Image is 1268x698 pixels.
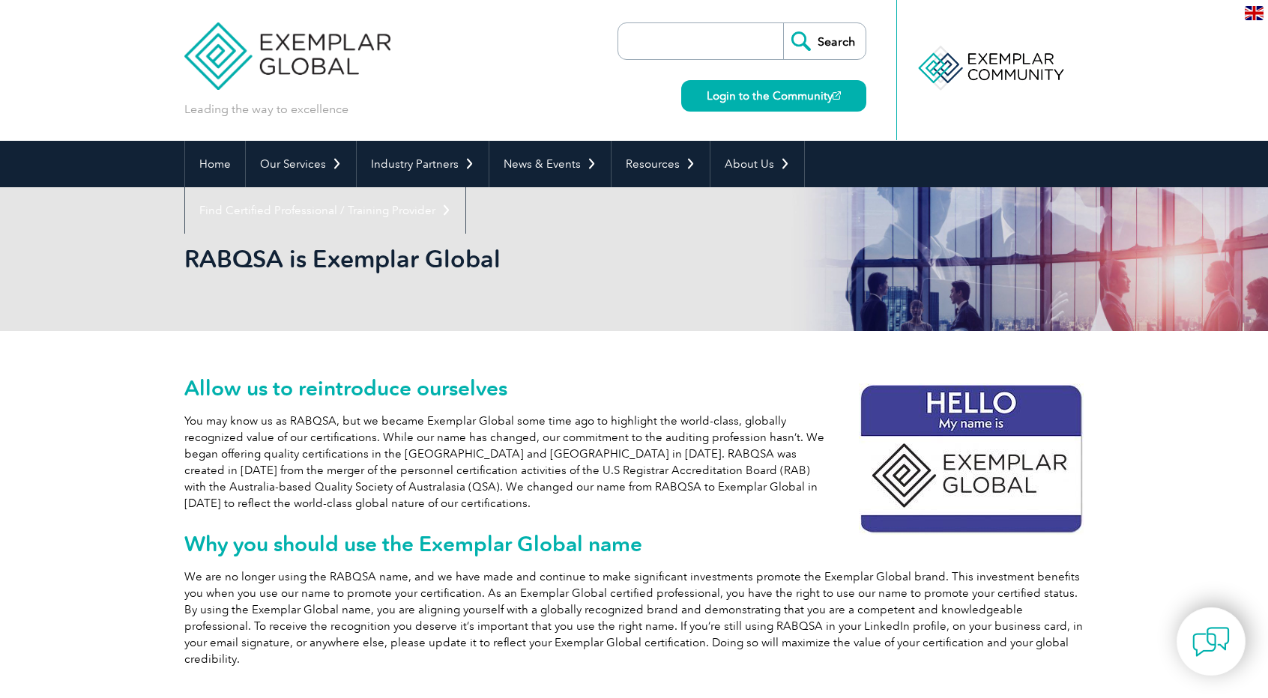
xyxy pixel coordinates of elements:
p: We are no longer using the RABQSA name, and we have made and continue to make significant investm... [184,568,1084,667]
img: open_square.png [833,91,841,100]
a: About Us [710,141,804,187]
p: Leading the way to excellence [184,101,348,118]
h2: RABQSA is Exemplar Global [184,247,814,271]
a: Home [185,141,245,187]
input: Search [783,23,866,59]
a: Resources [612,141,710,187]
img: contact-chat.png [1192,623,1230,661]
img: en [1245,6,1264,20]
h2: Allow us to reintroduce ourselves [184,376,1084,400]
h2: Why you should use the Exemplar Global name [184,532,1084,556]
a: Find Certified Professional / Training Provider [185,187,465,234]
a: Industry Partners [357,141,489,187]
p: You may know us as RABQSA, but we became Exemplar Global some time ago to highlight the world-cla... [184,413,1084,512]
a: Login to the Community [681,80,866,112]
a: News & Events [489,141,611,187]
a: Our Services [246,141,356,187]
